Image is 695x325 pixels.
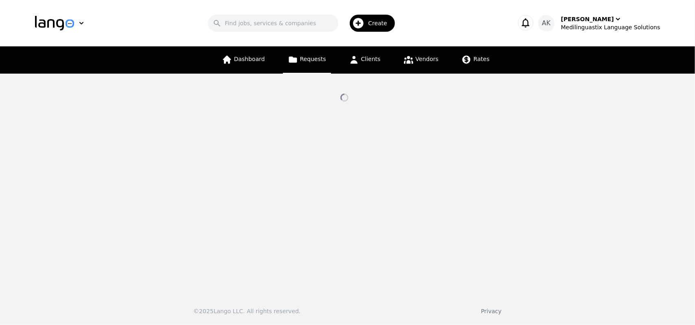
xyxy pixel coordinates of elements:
[208,15,338,32] input: Find jobs, services & companies
[300,56,326,62] span: Requests
[234,56,265,62] span: Dashboard
[344,46,386,74] a: Clients
[538,15,660,31] button: AK[PERSON_NAME]Medilinguastix Language Solutions
[217,46,270,74] a: Dashboard
[456,46,494,74] a: Rates
[399,46,443,74] a: Vendors
[474,56,489,62] span: Rates
[561,15,614,23] div: [PERSON_NAME]
[561,23,660,31] div: Medilinguastix Language Solutions
[416,56,438,62] span: Vendors
[361,56,381,62] span: Clients
[193,307,300,315] div: © 2025 Lango LLC. All rights reserved.
[35,16,74,31] img: Logo
[368,19,393,27] span: Create
[338,11,400,35] button: Create
[481,308,502,314] a: Privacy
[283,46,331,74] a: Requests
[542,18,550,28] span: AK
